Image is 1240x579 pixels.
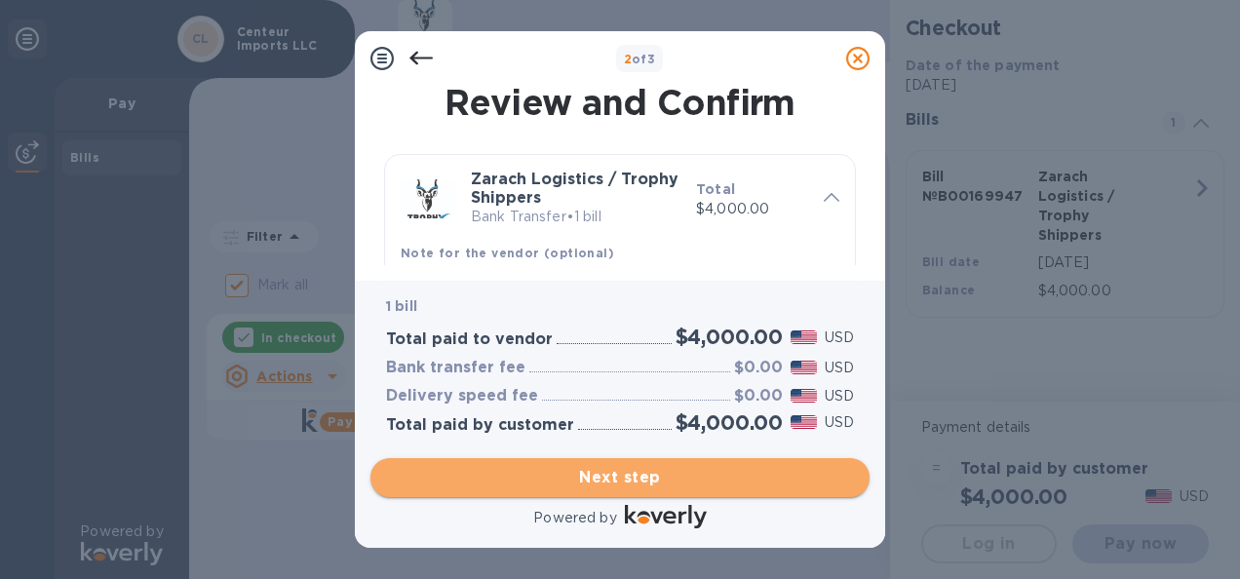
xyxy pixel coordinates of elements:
[386,416,574,435] h3: Total paid by customer
[676,325,783,349] h2: $4,000.00
[401,246,614,260] b: Note for the vendor (optional)
[471,170,678,207] b: Zarach Logistics / Trophy Shippers
[625,505,707,528] img: Logo
[386,298,417,314] b: 1 bill
[825,328,854,348] p: USD
[825,386,854,406] p: USD
[825,412,854,433] p: USD
[825,358,854,378] p: USD
[380,82,860,123] h1: Review and Confirm
[386,466,854,489] span: Next step
[734,359,783,377] h3: $0.00
[370,458,870,497] button: Next step
[386,359,525,377] h3: Bank transfer fee
[676,410,783,435] h2: $4,000.00
[696,199,808,219] p: $4,000.00
[533,508,616,528] p: Powered by
[734,387,783,405] h3: $0.00
[791,330,817,344] img: USD
[791,389,817,403] img: USD
[624,52,632,66] span: 2
[386,330,553,349] h3: Total paid to vendor
[791,361,817,374] img: USD
[471,207,680,227] p: Bank Transfer • 1 bill
[624,52,656,66] b: of 3
[696,181,735,197] b: Total
[401,171,839,338] div: Zarach Logistics / Trophy ShippersBank Transfer•1 billTotal$4,000.00Note for the vendor (optional)
[386,387,538,405] h3: Delivery speed fee
[791,415,817,429] img: USD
